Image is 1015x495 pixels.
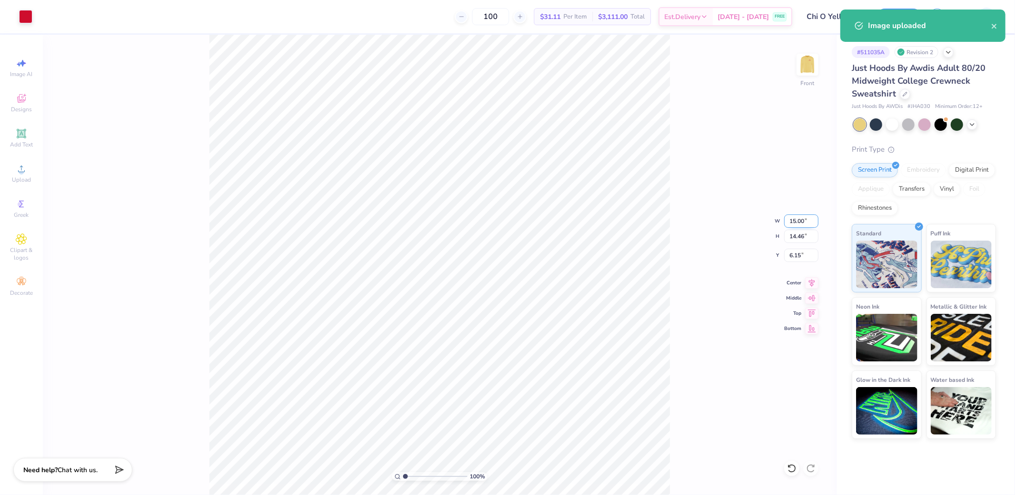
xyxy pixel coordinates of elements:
[14,211,29,219] span: Greek
[856,228,881,238] span: Standard
[58,466,98,475] span: Chat with us.
[775,13,785,20] span: FREE
[470,472,485,481] span: 100 %
[472,8,509,25] input: – –
[664,12,700,22] span: Est. Delivery
[901,163,946,177] div: Embroidery
[931,387,992,435] img: Water based Ink
[934,182,960,196] div: Vinyl
[784,295,801,301] span: Middle
[935,103,983,111] span: Minimum Order: 12 +
[852,62,985,99] span: Just Hoods By Awdis Adult 80/20 Midweight College Crewneck Sweatshirt
[10,289,33,297] span: Decorate
[907,103,930,111] span: # JHA030
[949,163,995,177] div: Digital Print
[852,46,890,58] div: # 511035A
[10,141,33,148] span: Add Text
[856,314,917,361] img: Neon Ink
[868,20,991,31] div: Image uploaded
[931,301,987,311] span: Metallic & Glitter Ink
[931,228,951,238] span: Puff Ink
[852,144,996,155] div: Print Type
[931,375,975,385] span: Water based Ink
[963,182,985,196] div: Foil
[852,103,903,111] span: Just Hoods By AWDis
[856,301,879,311] span: Neon Ink
[799,7,869,26] input: Untitled Design
[563,12,587,22] span: Per Item
[11,106,32,113] span: Designs
[801,79,815,87] div: Front
[856,241,917,288] img: Standard
[895,46,938,58] div: Revision 2
[784,310,801,317] span: Top
[784,325,801,332] span: Bottom
[852,163,898,177] div: Screen Print
[718,12,769,22] span: [DATE] - [DATE]
[12,176,31,184] span: Upload
[991,20,998,31] button: close
[5,246,38,262] span: Clipart & logos
[784,280,801,286] span: Center
[798,55,817,74] img: Front
[10,70,33,78] span: Image AI
[23,466,58,475] strong: Need help?
[931,241,992,288] img: Puff Ink
[540,12,561,22] span: $31.11
[852,182,890,196] div: Applique
[931,314,992,361] img: Metallic & Glitter Ink
[631,12,645,22] span: Total
[598,12,628,22] span: $3,111.00
[856,387,917,435] img: Glow in the Dark Ink
[852,201,898,215] div: Rhinestones
[856,375,910,385] span: Glow in the Dark Ink
[893,182,931,196] div: Transfers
